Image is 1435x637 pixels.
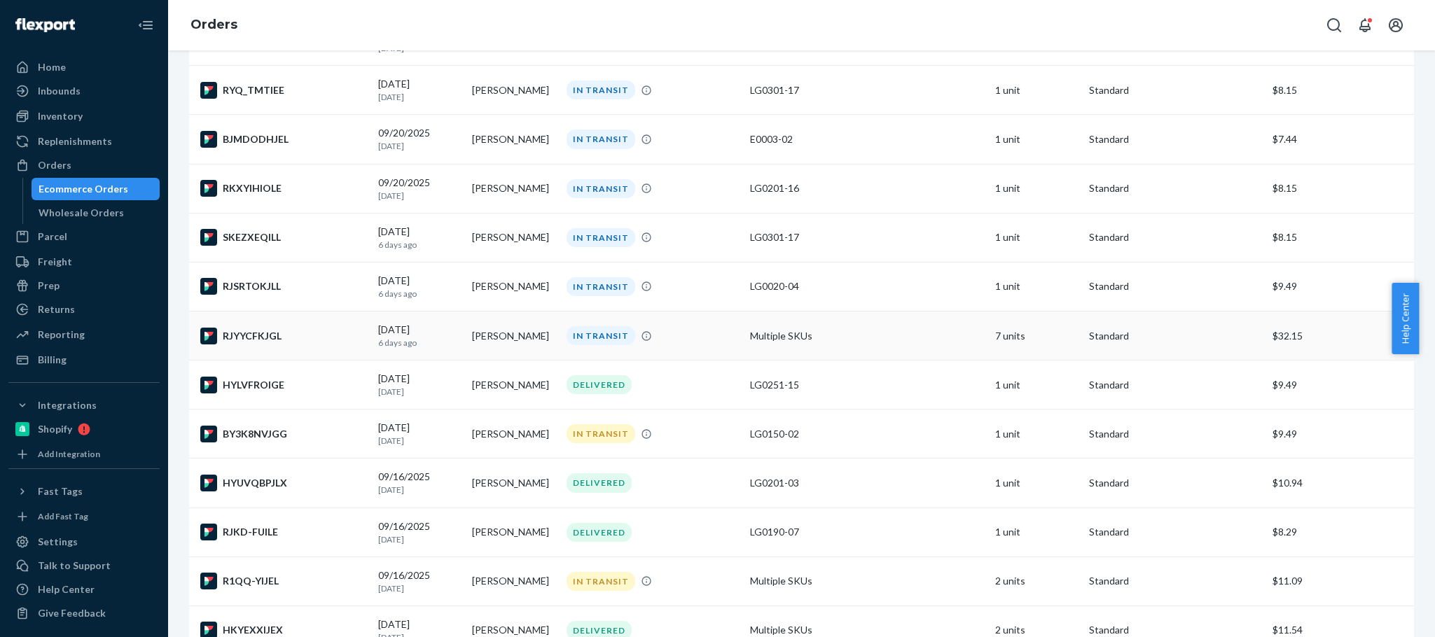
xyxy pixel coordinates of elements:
[750,427,984,441] div: LG0150-02
[15,18,75,32] img: Flexport logo
[1089,476,1261,490] p: Standard
[200,229,367,246] div: SKEZXEQILL
[190,17,237,32] a: Orders
[8,394,160,416] button: Integrations
[466,556,560,605] td: [PERSON_NAME]
[1267,507,1414,556] td: $8.29
[38,60,66,74] div: Home
[466,115,560,164] td: [PERSON_NAME]
[466,311,560,360] td: [PERSON_NAME]
[38,510,88,522] div: Add Fast Tag
[378,435,461,447] p: [DATE]
[200,82,367,99] div: RYQ_TMTIEE
[466,66,560,115] td: [PERSON_NAME]
[39,182,128,196] div: Ecommerce Orders
[1089,623,1261,637] p: Standard
[38,158,71,172] div: Orders
[200,180,367,197] div: RKXYIHIOLE
[990,213,1083,262] td: 1 unit
[1267,556,1414,605] td: $11.09
[750,132,984,146] div: E0003-02
[744,556,990,605] td: Multiple SKUs
[38,84,81,98] div: Inbounds
[38,422,72,436] div: Shopify
[38,279,60,293] div: Prep
[744,311,990,360] td: Multiple SKUs
[1089,230,1261,244] p: Standard
[378,274,461,300] div: [DATE]
[990,311,1083,360] td: 7 units
[8,446,160,463] a: Add Integration
[466,409,560,458] td: [PERSON_NAME]
[378,568,461,594] div: 09/16/2025
[1320,11,1348,39] button: Open Search Box
[378,519,461,545] div: 09/16/2025
[990,115,1083,164] td: 1 unit
[378,484,461,496] p: [DATE]
[1267,115,1414,164] td: $7.44
[567,375,632,394] div: DELIVERED
[378,386,461,398] p: [DATE]
[378,140,461,152] p: [DATE]
[38,606,106,620] div: Give Feedback
[39,206,124,220] div: Wholesale Orders
[8,508,160,525] a: Add Fast Tag
[1267,213,1414,262] td: $8.15
[1392,283,1419,354] button: Help Center
[8,554,160,577] a: Talk to Support
[38,353,67,367] div: Billing
[466,164,560,213] td: [PERSON_NAME]
[990,262,1083,311] td: 1 unit
[378,421,461,447] div: [DATE]
[990,409,1083,458] td: 1 unit
[750,476,984,490] div: LG0201-03
[200,573,367,589] div: R1QQ-YIJEL
[1382,11,1410,39] button: Open account menu
[8,105,160,127] a: Inventory
[32,202,160,224] a: Wholesale Orders
[1089,378,1261,392] p: Standard
[200,278,367,295] div: RJSRTOKJLL
[38,582,95,596] div: Help Center
[750,378,984,392] div: LG0251-15
[8,80,160,102] a: Inbounds
[567,179,635,198] div: IN TRANSIT
[8,154,160,176] a: Orders
[1267,262,1414,311] td: $9.49
[38,484,83,498] div: Fast Tags
[38,255,72,269] div: Freight
[8,225,160,248] a: Parcel
[466,213,560,262] td: [PERSON_NAME]
[750,279,984,293] div: LG0020-04
[1089,132,1261,146] p: Standard
[8,602,160,624] button: Give Feedback
[38,230,67,244] div: Parcel
[466,507,560,556] td: [PERSON_NAME]
[1089,279,1261,293] p: Standard
[750,230,984,244] div: LG0301-17
[1267,66,1414,115] td: $8.15
[8,531,160,553] a: Settings
[8,323,160,346] a: Reporting
[38,535,78,549] div: Settings
[378,533,461,545] p: [DATE]
[200,377,367,393] div: HYLVFROIGE
[132,11,160,39] button: Close Navigation
[200,328,367,344] div: RJYYCFKJGL
[1267,409,1414,458] td: $9.49
[378,323,461,349] div: [DATE]
[990,164,1083,213] td: 1 unit
[8,298,160,321] a: Returns
[200,426,367,442] div: BY3K8NVJGG
[378,288,461,300] p: 6 days ago
[1089,427,1261,441] p: Standard
[750,83,984,97] div: LG0301-17
[38,398,97,412] div: Integrations
[1267,458,1414,507] td: $10.94
[567,129,635,148] div: IN TRANSIT
[567,473,632,492] div: DELIVERED
[1267,164,1414,213] td: $8.15
[8,418,160,440] a: Shopify
[179,5,249,45] ol: breadcrumbs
